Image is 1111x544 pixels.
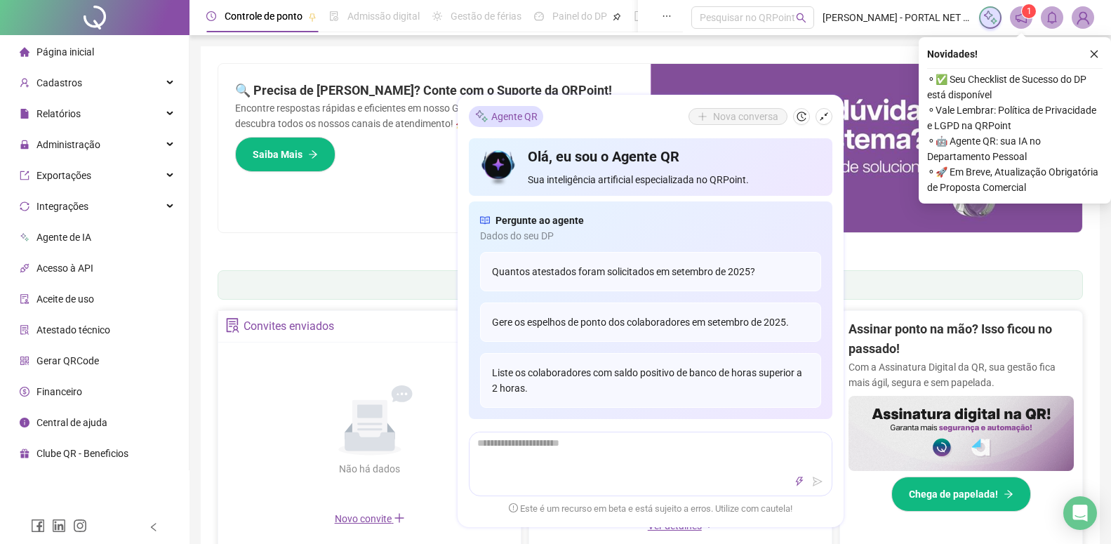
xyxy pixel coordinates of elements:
[849,319,1074,359] h2: Assinar ponto na mão? Isso ficou no passado!
[495,213,584,228] span: Pergunte ao agente
[613,13,621,21] span: pushpin
[20,263,29,273] span: api
[36,170,91,181] span: Exportações
[36,386,82,397] span: Financeiro
[1046,11,1058,24] span: bell
[52,519,66,533] span: linkedin
[308,150,318,159] span: arrow-right
[1022,4,1036,18] sup: 1
[662,11,672,21] span: ellipsis
[20,418,29,427] span: info-circle
[20,356,29,366] span: qrcode
[1072,7,1093,28] img: 16953
[927,133,1103,164] span: ⚬ 🤖 Agente QR: sua IA no Departamento Pessoal
[305,461,434,477] div: Não há dados
[909,486,998,502] span: Chega de papelada!
[849,396,1074,471] img: banner%2F02c71560-61a6-44d4-94b9-c8ab97240462.png
[394,512,405,524] span: plus
[36,417,107,428] span: Central de ajuda
[509,503,518,512] span: exclamation-circle
[794,477,804,486] span: thunderbolt
[225,11,302,22] span: Controle de ponto
[819,112,829,121] span: shrink
[1015,11,1027,24] span: notification
[20,140,29,150] span: lock
[347,11,420,22] span: Admissão digital
[36,139,100,150] span: Administração
[36,448,128,459] span: Clube QR - Beneficios
[20,78,29,88] span: user-add
[480,353,821,408] div: Liste os colaboradores com saldo positivo de banco de horas superior a 2 horas.
[891,477,1031,512] button: Chega de papelada!
[36,324,110,336] span: Atestado técnico
[480,147,517,187] img: icon
[329,11,339,21] span: file-done
[983,10,998,25] img: sparkle-icon.fc2bf0ac1784a2077858766a79e2daf3.svg
[36,77,82,88] span: Cadastros
[235,137,335,172] button: Saiba Mais
[20,47,29,57] span: home
[797,112,806,121] span: history
[20,109,29,119] span: file
[849,359,1074,390] p: Com a Assinatura Digital da QR, sua gestão fica mais ágil, segura e sem papelada.
[474,109,488,124] img: sparkle-icon.fc2bf0ac1784a2077858766a79e2daf3.svg
[244,314,334,338] div: Convites enviados
[20,325,29,335] span: solution
[648,520,714,531] a: Ver detalhes down
[149,522,159,532] span: left
[335,513,405,524] span: Novo convite
[1063,496,1097,530] div: Open Intercom Messenger
[927,46,978,62] span: Novidades !
[648,520,702,531] span: Ver detalhes
[927,72,1103,102] span: ⚬ ✅ Seu Checklist de Sucesso do DP está disponível
[36,232,91,243] span: Agente de IA
[20,387,29,397] span: dollar
[528,172,820,187] span: Sua inteligência artificial especializada no QRPoint.
[480,213,490,228] span: read
[206,11,216,21] span: clock-circle
[432,11,442,21] span: sun
[927,164,1103,195] span: ⚬ 🚀 Em Breve, Atualização Obrigatória de Proposta Comercial
[534,11,544,21] span: dashboard
[20,294,29,304] span: audit
[308,13,317,21] span: pushpin
[36,293,94,305] span: Aceite de uso
[927,102,1103,133] span: ⚬ Vale Lembrar: Política de Privacidade e LGPD na QRPoint
[480,228,821,244] span: Dados do seu DP
[823,10,971,25] span: [PERSON_NAME] - PORTAL NET TELECOM SERVIÇOS DE INTER
[1027,6,1032,16] span: 1
[225,318,240,333] span: solution
[809,473,826,490] button: send
[20,449,29,458] span: gift
[480,252,821,291] div: Quantos atestados foram solicitados em setembro de 2025?
[31,519,45,533] span: facebook
[651,64,1083,232] img: banner%2F0cf4e1f0-cb71-40ef-aa93-44bd3d4ee559.png
[1089,49,1099,59] span: close
[36,46,94,58] span: Página inicial
[791,473,808,490] button: thunderbolt
[253,147,302,162] span: Saiba Mais
[688,108,787,125] button: Nova conversa
[552,11,607,22] span: Painel do DP
[451,11,521,22] span: Gestão de férias
[469,106,543,127] div: Agente QR
[235,100,634,131] p: Encontre respostas rápidas e eficientes em nosso Guia Prático de Suporte. Acesse agora e descubra...
[36,108,81,119] span: Relatórios
[480,303,821,342] div: Gere os espelhos de ponto dos colaboradores em setembro de 2025.
[20,171,29,180] span: export
[235,81,634,100] h2: 🔍 Precisa de [PERSON_NAME]? Conte com o Suporte da QRPoint!
[509,502,792,516] span: Este é um recurso em beta e está sujeito a erros. Utilize com cautela!
[36,263,93,274] span: Acesso à API
[20,201,29,211] span: sync
[634,11,644,21] span: book
[36,201,88,212] span: Integrações
[36,355,99,366] span: Gerar QRCode
[1004,489,1013,499] span: arrow-right
[796,13,806,23] span: search
[73,519,87,533] span: instagram
[528,147,820,166] h4: Olá, eu sou o Agente QR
